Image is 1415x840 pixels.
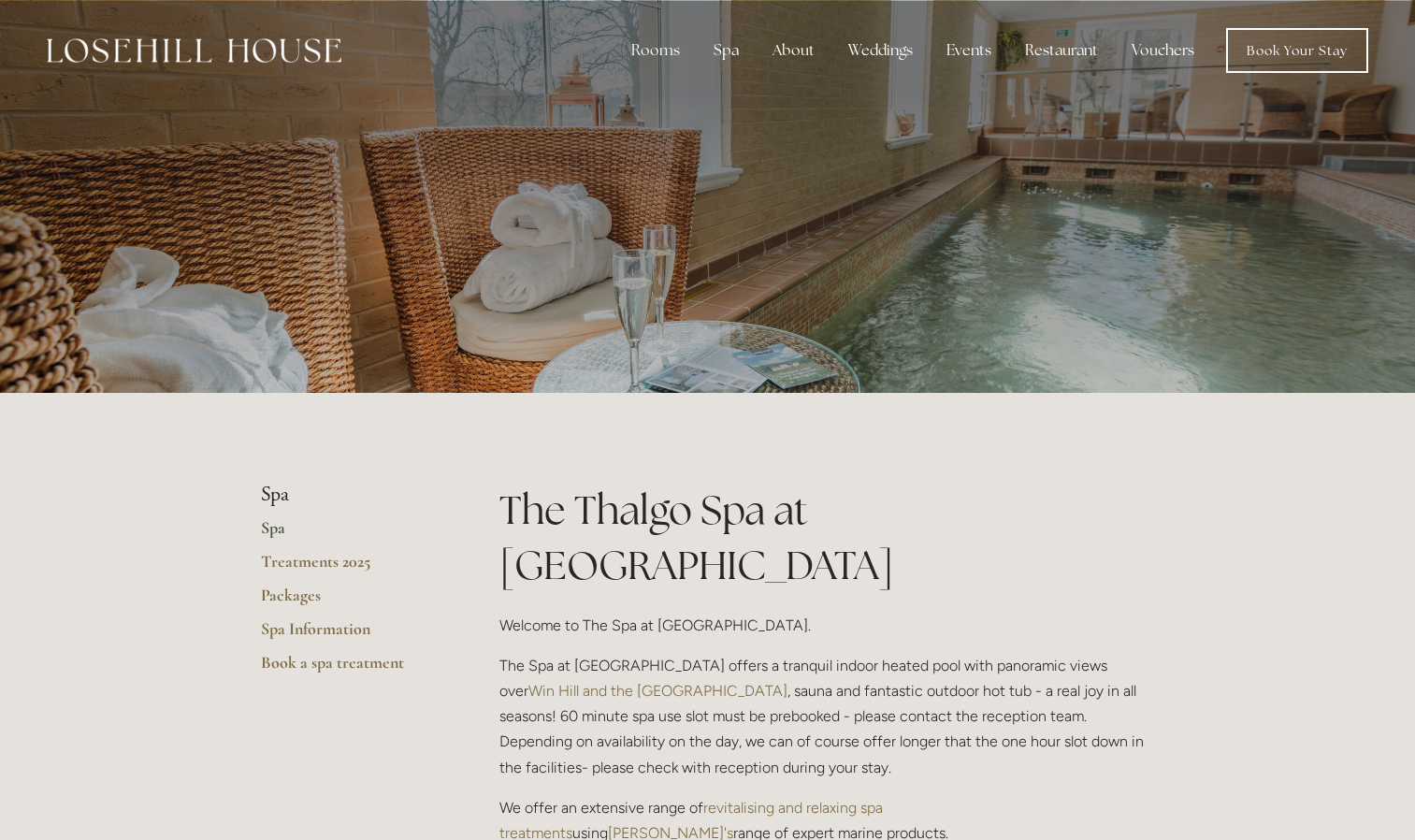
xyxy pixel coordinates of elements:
h1: The Thalgo Spa at [GEOGRAPHIC_DATA] [499,483,1155,593]
div: Spa [699,32,754,69]
a: Spa Information [261,618,440,652]
p: Welcome to The Spa at [GEOGRAPHIC_DATA]. [499,613,1155,638]
div: About [758,32,830,69]
p: The Spa at [GEOGRAPHIC_DATA] offers a tranquil indoor heated pool with panoramic views over , sau... [499,653,1155,780]
a: Book a spa treatment [261,652,440,686]
img: Losehill House [47,38,341,63]
div: Restaurant [1010,32,1113,69]
div: Rooms [616,32,695,69]
div: Weddings [833,32,928,69]
a: Packages [261,585,440,618]
a: Treatments 2025 [261,551,440,585]
div: Events [931,32,1006,69]
a: Spa [261,517,440,551]
a: Book Your Stay [1226,28,1368,73]
a: Win Hill and the [GEOGRAPHIC_DATA] [528,682,787,700]
li: Spa [261,483,440,507]
a: Vouchers [1117,32,1209,69]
